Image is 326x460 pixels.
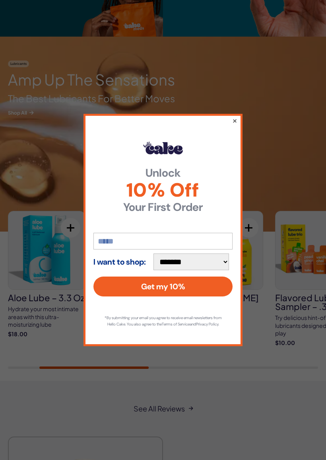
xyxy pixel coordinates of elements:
span: 10% Off [93,181,233,200]
a: Terms of Service [162,322,190,327]
a: Privacy Policy [196,322,218,327]
strong: I want to shop: [93,257,146,266]
button: Get my 10% [93,277,233,296]
strong: Unlock [93,168,233,179]
strong: Your First Order [93,202,233,213]
p: *By submitting your email you agree to receive email newsletters from Hello Cake. You also agree ... [101,315,225,327]
button: × [232,116,237,125]
img: Hello Cake [143,142,183,154]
